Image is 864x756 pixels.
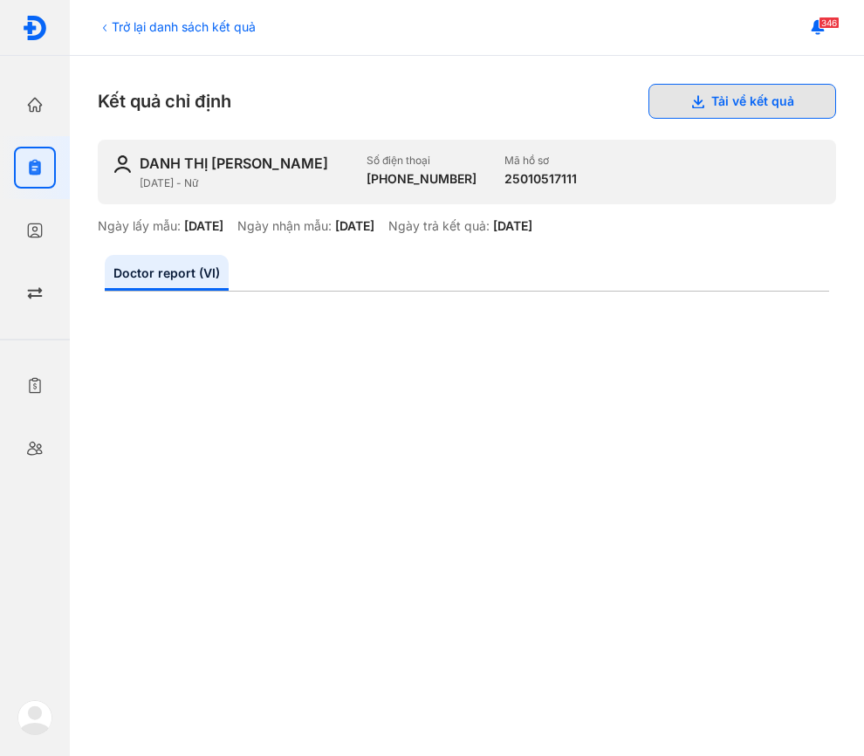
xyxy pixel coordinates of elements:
[493,218,532,234] div: [DATE]
[140,154,328,173] div: DANH THỊ [PERSON_NAME]
[504,154,577,168] div: Mã hồ sơ
[184,218,223,234] div: [DATE]
[648,84,836,119] button: Tải về kết quả
[22,15,48,41] img: logo
[98,84,836,119] div: Kết quả chỉ định
[504,171,577,187] div: 25010517111
[98,17,256,36] div: Trở lại danh sách kết quả
[335,218,374,234] div: [DATE]
[367,171,477,187] div: [PHONE_NUMBER]
[105,255,229,291] a: Doctor report (VI)
[17,700,52,735] img: logo
[388,218,490,234] div: Ngày trả kết quả:
[237,218,332,234] div: Ngày nhận mẫu:
[112,154,133,175] img: user-icon
[367,154,477,168] div: Số điện thoại
[98,218,181,234] div: Ngày lấy mẫu:
[819,17,840,29] span: 346
[140,176,353,190] div: [DATE] - Nữ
